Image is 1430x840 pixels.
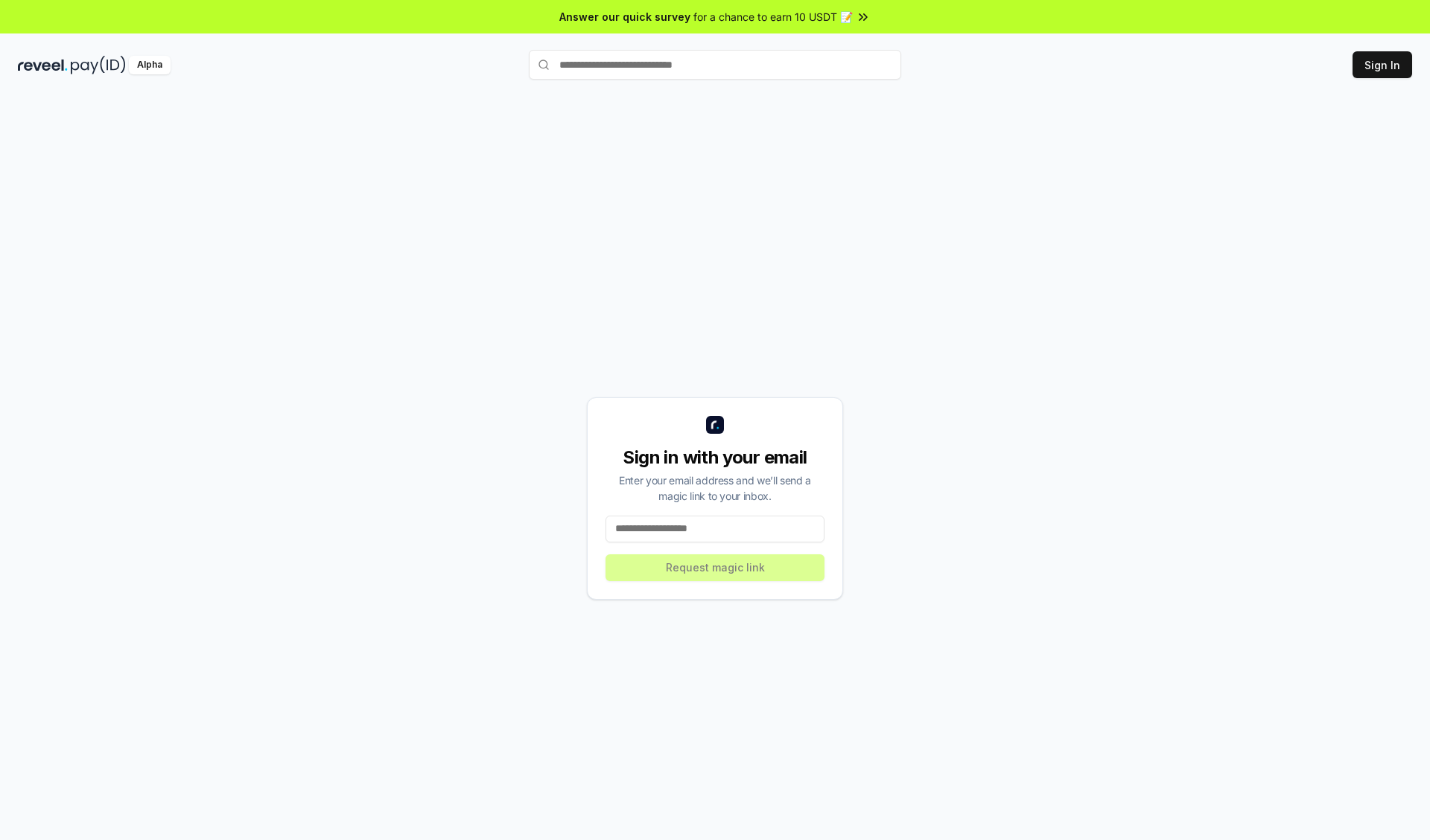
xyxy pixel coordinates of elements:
img: logo_small [706,416,724,434]
button: Sign In [1353,51,1412,78]
div: Alpha [129,56,171,74]
div: Sign in with your email [606,446,824,469]
img: reveel_dark [18,56,68,74]
span: Answer our quick survey [559,9,690,25]
div: Enter your email address and we’ll send a magic link to your inbox. [606,472,824,504]
span: for a chance to earn 10 USDT 📝 [693,9,853,25]
img: pay_id [71,56,126,74]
